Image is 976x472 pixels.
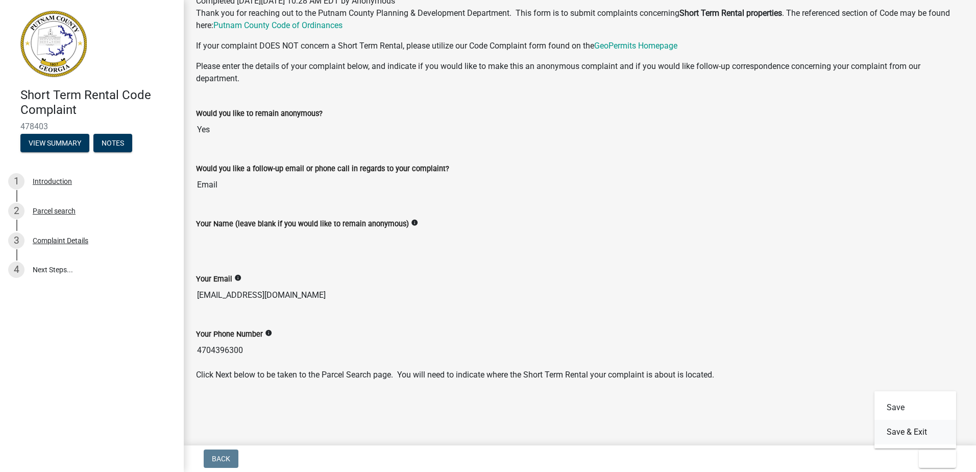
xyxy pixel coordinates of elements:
span: Back [212,455,230,463]
button: Notes [93,134,132,152]
wm-modal-confirm: Notes [93,139,132,148]
div: Introduction [33,178,72,185]
p: Thank you for reaching out to the Putnam County Planning & Development Department. This form is t... [196,7,964,32]
button: Back [204,450,238,468]
label: Your Email [196,276,232,283]
h4: Short Term Rental Code Complaint [20,88,176,117]
button: Save [874,395,956,420]
div: Complaint Details [33,237,88,244]
button: Exit [919,450,956,468]
label: Would you like a follow-up email or phone call in regards to your complaint? [196,166,449,173]
p: Please enter the details of your complaint below, and indicate if you would like to make this an ... [196,60,964,85]
span: Exit [927,455,942,463]
i: info [234,274,241,281]
div: Parcel search [33,207,76,215]
i: info [411,219,418,226]
div: 2 [8,203,25,219]
p: If your complaint DOES NOT concern a Short Term Rental, please utilize our Code Complaint form fo... [196,40,964,52]
button: Save & Exit [874,420,956,444]
label: Your Phone Number [196,331,263,338]
img: Putnam County, Georgia [20,11,87,77]
label: Would you like to remain anonymous? [196,110,323,117]
div: 3 [8,232,25,249]
button: View Summary [20,134,89,152]
p: Click Next below to be taken to the Parcel Search page. You will need to indicate where the Short... [196,369,964,381]
div: 1 [8,173,25,190]
wm-modal-confirm: Summary [20,139,89,148]
i: info [265,329,272,337]
div: 4 [8,262,25,278]
span: 478403 [20,122,163,131]
strong: Short Term Rental properties [679,8,782,18]
a: Putnam County Code of Ordinances [213,20,343,30]
a: GeoPermits Homepage [594,41,677,51]
label: Your Name (leave blank if you would like to remain anonymous) [196,221,409,228]
div: Exit [874,391,956,449]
